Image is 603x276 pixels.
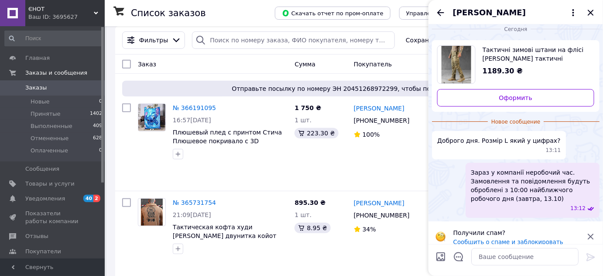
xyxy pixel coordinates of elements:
a: Оформить [437,89,594,107]
a: Фото товару [138,198,166,226]
span: Фильтры [139,36,168,45]
span: 1 шт. [295,117,312,124]
span: 13:11 12.10.2025 [546,147,561,154]
span: 1 750 ₴ [295,104,321,111]
span: Заказы [25,84,47,92]
span: 2 [93,195,100,202]
span: Выполненные [31,122,72,130]
span: 21:09[DATE] [173,211,211,218]
span: Скачать отчет по пром-оплате [282,9,384,17]
button: Управление статусами [399,7,482,20]
img: Фото товару [141,199,163,226]
span: Принятые [31,110,61,118]
div: 8.95 ₴ [295,223,330,233]
span: Сохраненные фильтры: [406,36,482,45]
span: ЄНОТ [28,5,94,13]
span: Уведомления [25,195,65,203]
a: Посмотреть товар [437,45,594,84]
a: Тактическая кофта худи [PERSON_NAME] двунитка койот Мужское худи милитари Руны Толстовка в стиле ... [173,224,277,257]
span: Покупатели [25,248,61,255]
button: Скачать отчет по пром-оплате [275,7,391,20]
span: Показатели работы компании [25,210,81,225]
img: Фото товару [138,104,165,131]
span: [PERSON_NAME] [453,7,526,18]
a: № 366191095 [173,104,216,111]
span: Отмененные [31,135,69,142]
span: 34% [363,226,376,233]
button: Закрыть [586,7,596,18]
span: Новые [31,98,50,106]
span: Заказы и сообщения [25,69,87,77]
span: Зараз у компанії неробочий час. Замовлення та повідомлення будуть оброблені з 10:00 найближчого р... [471,168,594,203]
p: Получили спам? [453,228,580,237]
span: 1402 [90,110,102,118]
span: 0 [99,98,102,106]
span: Отправьте посылку по номеру ЭН 20451268972299, чтобы получить оплату [126,84,584,93]
span: 16:57[DATE] [173,117,211,124]
span: Сообщения [25,165,59,173]
span: Новое сообщение [488,118,544,126]
span: 13:12 12.10.2025 [570,205,586,212]
button: [PERSON_NAME] [453,7,579,18]
span: Заказ [138,61,156,68]
span: 100% [363,131,380,138]
span: Покупатель [354,61,392,68]
input: Поиск [4,31,103,46]
span: 40 [83,195,93,202]
span: 895.30 ₴ [295,199,325,206]
a: Фото товару [138,103,166,131]
div: 223.30 ₴ [295,128,338,138]
span: Сегодня [501,26,531,33]
a: № 365731754 [173,199,216,206]
img: 6281084728_w640_h640_takticheskie-zimnie-shtany.jpg [442,46,472,83]
button: Открыть шаблоны ответов [453,251,464,262]
button: Сообщить о спаме и заблокировать [453,239,563,245]
span: Главная [25,54,50,62]
span: 0 [99,147,102,155]
a: [PERSON_NAME] [354,104,404,113]
span: 409 [93,122,102,130]
span: Оплаченные [31,147,68,155]
span: Сумма [295,61,315,68]
a: [PERSON_NAME] [354,199,404,207]
div: 12.10.2025 [432,24,600,33]
button: Назад [435,7,446,18]
span: Отзывы [25,232,48,240]
div: Ваш ID: 3695627 [28,13,105,21]
div: [PHONE_NUMBER] [352,209,411,221]
img: :face_with_monocle: [435,231,446,242]
span: Управление статусами [406,10,475,17]
span: 628 [93,135,102,142]
div: [PHONE_NUMBER] [352,114,411,127]
input: Поиск по номеру заказа, ФИО покупателя, номеру телефона, Email, номеру накладной [192,31,395,49]
h1: Список заказов [131,8,206,18]
a: Плюшевый плед с принтом Стича Плюшевое покривало с 3D рисунком Стич 160х200 Двоспальный [173,129,282,162]
span: Доброго дня. Розмір L який у цифрах? [437,136,561,145]
span: Товары и услуги [25,180,75,188]
span: 1 шт. [295,211,312,218]
span: 1189.30 ₴ [483,67,523,75]
span: Тактичні зимові штани на флісі [PERSON_NAME] тактичні утеплені штани піксель ВСУ саржа L [483,45,587,63]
